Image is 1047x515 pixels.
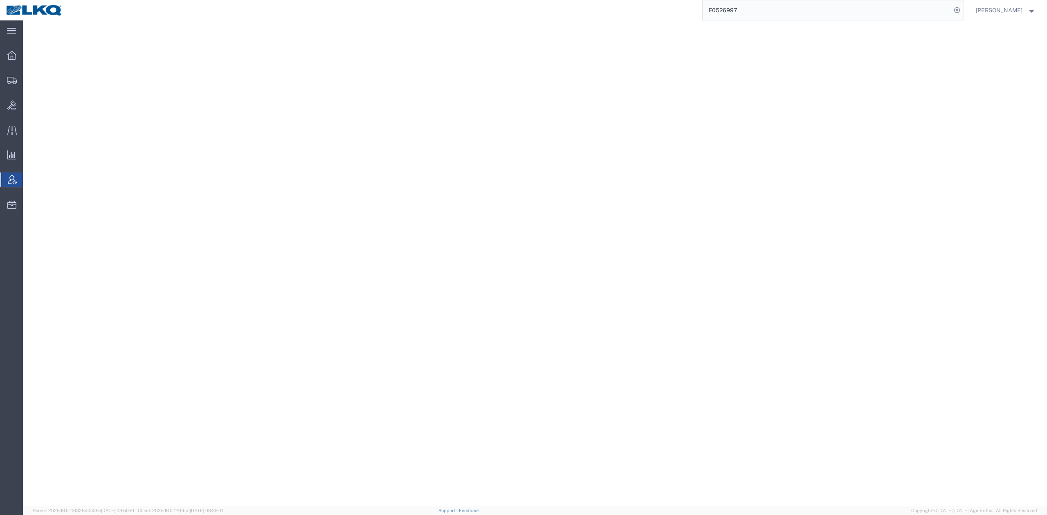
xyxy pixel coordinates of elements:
span: Server: 2025.19.0-49328d0a35e [33,508,134,513]
img: logo [6,4,63,16]
input: Search for shipment number, reference number [703,0,951,20]
a: Feedback [459,508,480,513]
iframe: FS Legacy Container [23,20,1047,506]
a: Support [438,508,459,513]
span: Copyright © [DATE]-[DATE] Agistix Inc., All Rights Reserved [911,507,1037,514]
button: [PERSON_NAME] [975,5,1036,15]
span: Nick Marzano [976,6,1022,15]
span: Client: 2025.19.0-129fbcf [138,508,223,513]
span: [DATE] 09:50:51 [101,508,134,513]
span: [DATE] 09:39:01 [190,508,223,513]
